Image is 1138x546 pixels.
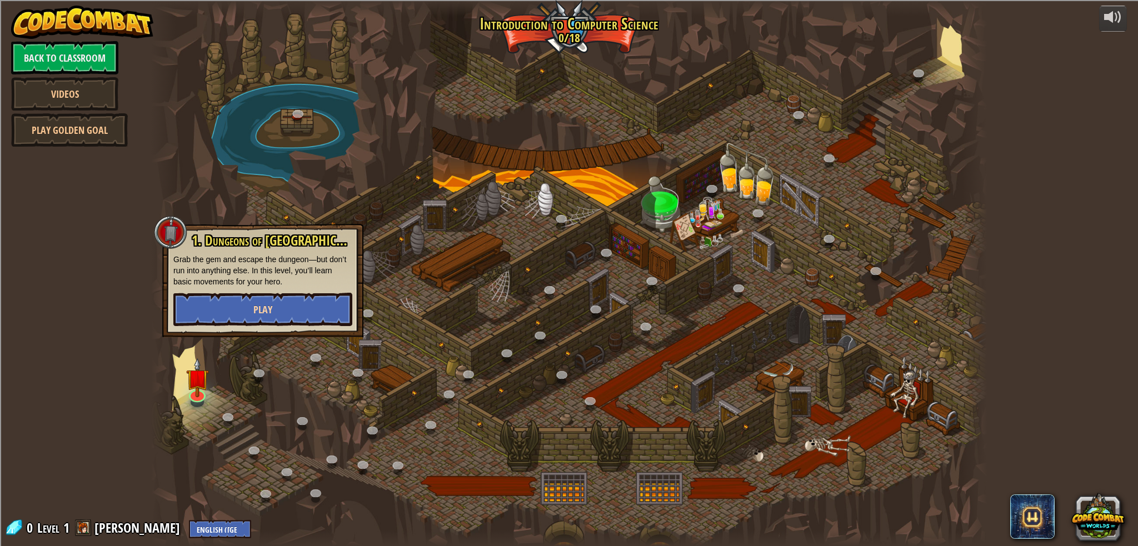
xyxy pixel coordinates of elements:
[4,54,1134,64] div: Sign out
[173,293,352,326] button: Play
[4,14,1134,24] div: Sort New > Old
[192,231,372,250] span: 1. Dungeons of [GEOGRAPHIC_DATA]
[11,113,128,147] a: Play Golden Goal
[173,254,352,287] p: Grab the gem and escape the dungeon—but don’t run into anything else. In this level, you’ll learn...
[253,303,272,317] span: Play
[11,41,118,74] a: Back to Classroom
[4,44,1134,54] div: Options
[11,6,153,39] img: CodeCombat - Learn how to code by playing a game
[4,34,1134,44] div: Delete
[11,77,118,111] a: Videos
[186,358,208,397] img: level-banner-unstarted.png
[4,4,1134,14] div: Sort A > Z
[4,74,1134,84] div: Move To ...
[4,24,1134,34] div: Move To ...
[4,64,1134,74] div: Rename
